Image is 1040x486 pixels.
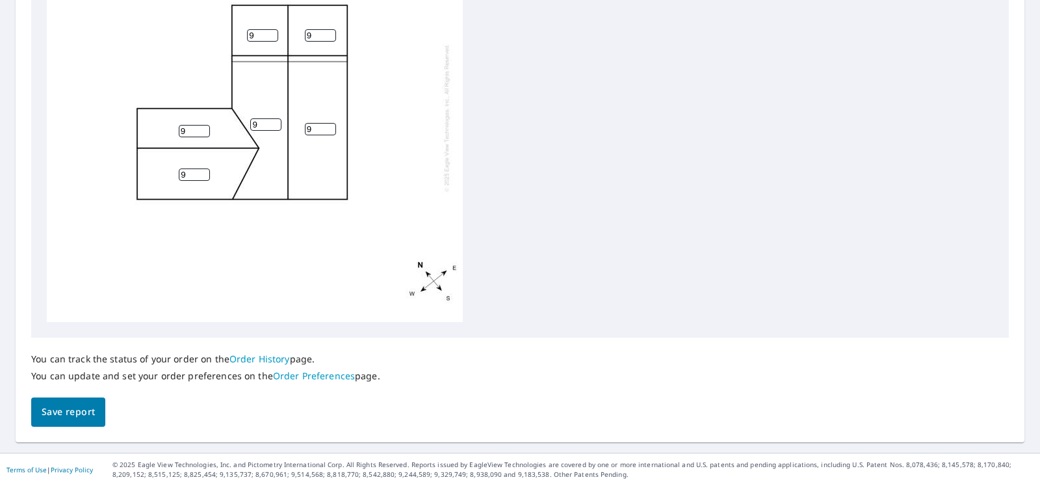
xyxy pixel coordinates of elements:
[6,466,93,474] p: |
[51,465,93,474] a: Privacy Policy
[31,370,380,382] p: You can update and set your order preferences on the page.
[31,353,380,365] p: You can track the status of your order on the page.
[229,353,290,365] a: Order History
[273,370,355,382] a: Order Preferences
[42,404,95,420] span: Save report
[6,465,47,474] a: Terms of Use
[31,398,105,427] button: Save report
[112,460,1033,479] p: © 2025 Eagle View Technologies, Inc. and Pictometry International Corp. All Rights Reserved. Repo...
